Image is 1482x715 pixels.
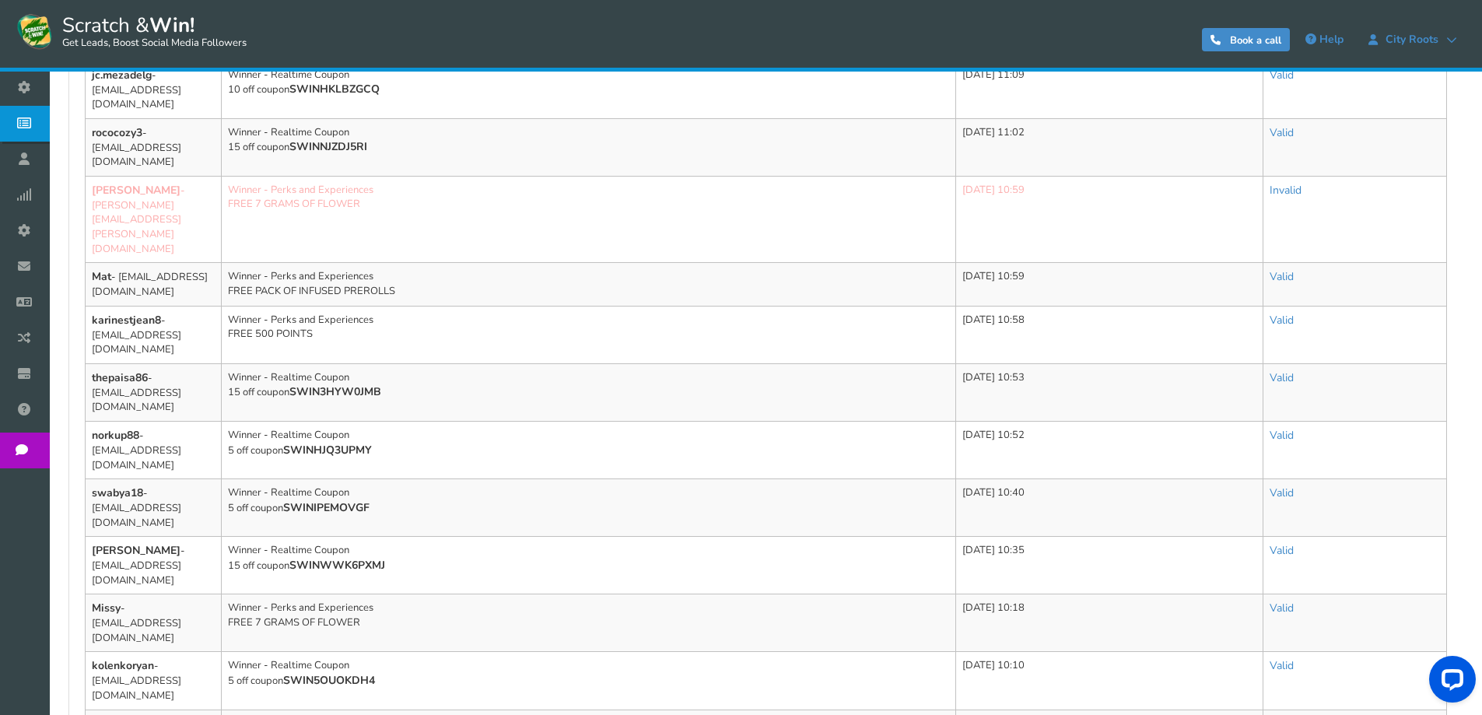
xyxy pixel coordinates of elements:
[92,485,143,500] b: swabya18
[149,12,194,39] strong: Win!
[222,363,956,421] td: Winner - Realtime Coupon 15 off coupon
[222,118,956,176] td: Winner - Realtime Coupon 15 off coupon
[1202,28,1290,51] a: Book a call
[222,537,956,594] td: Winner - Realtime Coupon 15 off coupon
[92,658,154,673] b: kolenkoryan
[1270,428,1294,443] a: Valid
[956,652,1263,710] td: [DATE] 10:10
[1378,33,1446,46] span: City Roots
[1298,27,1351,52] a: Help
[1270,125,1294,140] a: Valid
[222,61,956,118] td: Winner - Realtime Coupon 10 off coupon
[1270,543,1294,558] a: Valid
[222,263,956,307] td: Winner - Perks and Experiences FREE PACK OF INFUSED PREROLLS
[956,363,1263,421] td: [DATE] 10:53
[16,12,54,51] img: Scratch and Win
[956,421,1263,478] td: [DATE] 10:52
[956,306,1263,363] td: [DATE] 10:58
[1319,32,1344,47] span: Help
[1270,658,1294,673] a: Valid
[92,543,180,558] b: [PERSON_NAME]
[86,594,222,652] td: - [EMAIL_ADDRESS][DOMAIN_NAME]
[86,421,222,478] td: - [EMAIL_ADDRESS][DOMAIN_NAME]
[222,652,956,710] td: Winner - Realtime Coupon 5 off coupon
[222,479,956,537] td: Winner - Realtime Coupon 5 off coupon
[956,263,1263,307] td: [DATE] 10:59
[54,12,247,51] span: Scratch &
[289,384,381,399] b: SWIN3HYW0JMB
[62,37,247,50] small: Get Leads, Boost Social Media Followers
[92,428,139,443] b: norkup88
[86,61,222,118] td: - [EMAIL_ADDRESS][DOMAIN_NAME]
[956,479,1263,537] td: [DATE] 10:40
[289,558,385,573] b: SWINWWK6PXMJ
[956,118,1263,176] td: [DATE] 11:02
[86,263,222,307] td: - [EMAIL_ADDRESS][DOMAIN_NAME]
[86,176,222,262] td: - [PERSON_NAME][EMAIL_ADDRESS][PERSON_NAME][DOMAIN_NAME]
[92,601,121,615] b: Missy
[86,363,222,421] td: - [EMAIL_ADDRESS][DOMAIN_NAME]
[86,306,222,363] td: - [EMAIL_ADDRESS][DOMAIN_NAME]
[1270,183,1302,198] a: Invalid
[1270,370,1294,385] a: Valid
[956,537,1263,594] td: [DATE] 10:35
[86,537,222,594] td: - [EMAIL_ADDRESS][DOMAIN_NAME]
[222,594,956,652] td: Winner - Perks and Experiences FREE 7 GRAMS OF FLOWER
[283,673,375,688] b: SWIN5OUOKDH4
[956,176,1263,262] td: [DATE] 10:59
[1270,601,1294,615] a: Valid
[956,61,1263,118] td: [DATE] 11:09
[222,176,956,262] td: Winner - Perks and Experiences FREE 7 GRAMS OF FLOWER
[1270,269,1294,284] a: Valid
[92,370,148,385] b: thepaisa86
[289,139,367,154] b: SWINNJZDJ5RI
[1417,650,1482,715] iframe: LiveChat chat widget
[283,500,370,515] b: SWINIPEMOVGF
[1270,313,1294,328] a: Valid
[86,118,222,176] td: - [EMAIL_ADDRESS][DOMAIN_NAME]
[222,421,956,478] td: Winner - Realtime Coupon 5 off coupon
[1270,68,1294,82] a: Valid
[92,313,161,328] b: karinestjean8
[1230,33,1281,47] span: Book a call
[92,68,152,82] b: jc.mezadelg
[92,269,111,284] b: Mat
[92,183,180,198] b: [PERSON_NAME]
[16,12,247,51] a: Scratch &Win! Get Leads, Boost Social Media Followers
[1270,485,1294,500] a: Valid
[86,479,222,537] td: - [EMAIL_ADDRESS][DOMAIN_NAME]
[283,443,372,457] b: SWINHJQ3UPMY
[86,652,222,710] td: - [EMAIL_ADDRESS][DOMAIN_NAME]
[289,82,380,96] b: SWINHKLBZGCQ
[956,594,1263,652] td: [DATE] 10:18
[92,125,142,140] b: rococozy3
[222,306,956,363] td: Winner - Perks and Experiences FREE 500 POINTS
